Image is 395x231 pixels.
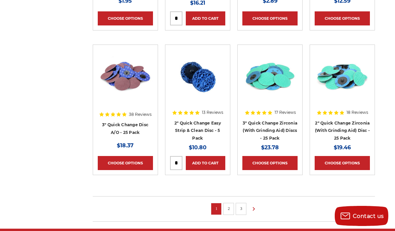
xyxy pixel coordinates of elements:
a: 3 [238,205,244,212]
a: 2 inch zirconia plus grinding aid quick change disc [315,50,370,122]
span: $18.37 [117,142,134,149]
a: 2" Quick Change Easy Strip & Clean Disc - 5 Pack [174,121,221,141]
a: 2" Quick Change Zirconia (With Grinding Aid) Disc - 25 Pack [315,121,370,141]
span: $10.80 [189,144,207,151]
img: 3 Inch Quick Change Discs with Grinding Aid [242,50,298,103]
a: 3 Inch Quick Change Discs with Grinding Aid [242,50,298,122]
a: 3" Quick Change Disc A/O - 25 Pack [102,122,148,135]
img: 2 inch zirconia plus grinding aid quick change disc [315,50,370,103]
span: $19.46 [334,144,351,151]
img: 3-inch aluminum oxide quick change sanding discs for sanding and deburring [98,50,153,103]
a: Add to Cart [186,156,225,170]
a: Choose Options [98,11,153,25]
a: Choose Options [242,156,298,170]
a: Choose Options [315,156,370,170]
span: $23.78 [261,144,279,151]
a: Choose Options [315,11,370,25]
a: 2 inch strip and clean blue quick change discs [170,50,225,122]
a: 2 [225,205,232,212]
a: 1 [213,205,220,212]
span: Contact us [353,213,384,219]
img: 2 inch strip and clean blue quick change discs [170,50,225,103]
button: Contact us [335,206,388,226]
a: Choose Options [242,11,298,25]
a: Choose Options [98,156,153,170]
a: 3" Quick Change Zirconia (With Grinding Aid) Discs - 25 Pack [243,121,297,141]
a: Add to Cart [186,11,225,25]
a: 3-inch aluminum oxide quick change sanding discs for sanding and deburring [98,50,153,122]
